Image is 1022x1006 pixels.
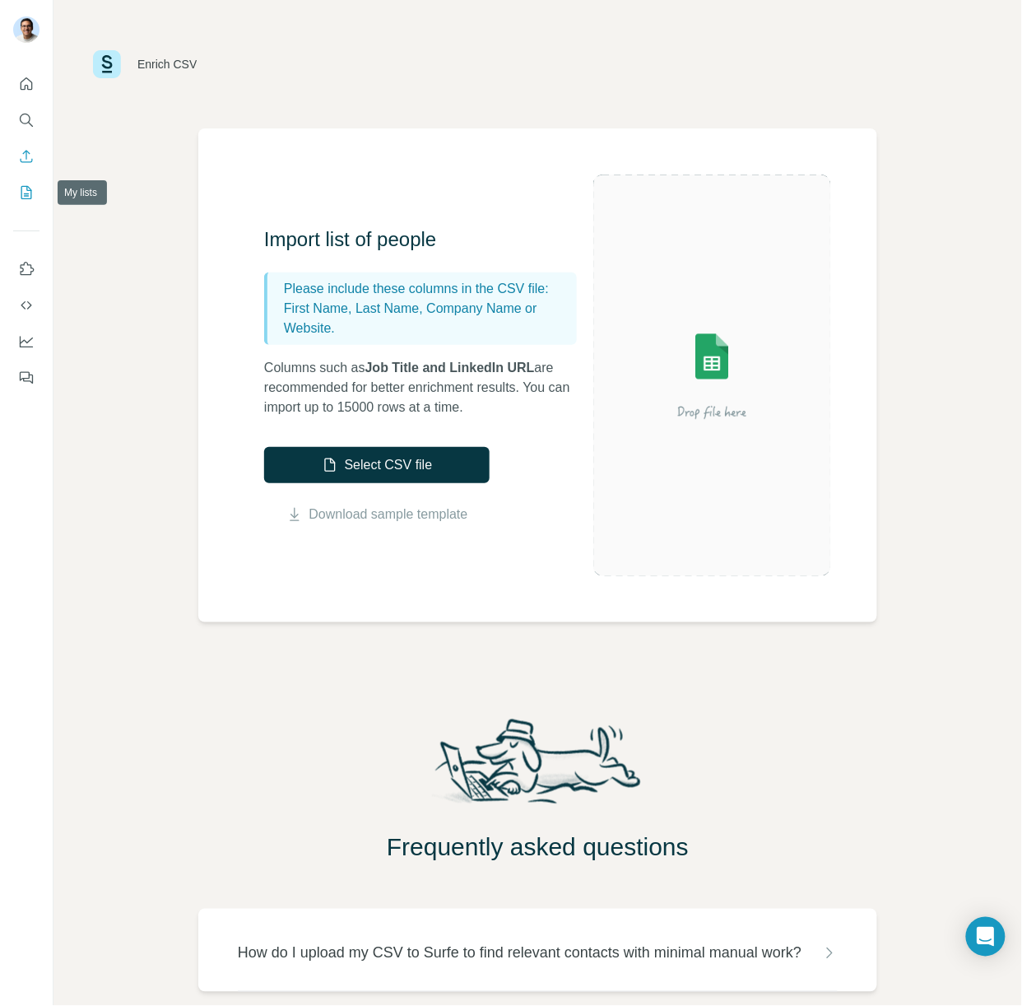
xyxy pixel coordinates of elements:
button: Select CSV file [264,447,490,483]
p: Please include these columns in the CSV file: [284,279,570,299]
button: Feedback [13,363,39,393]
button: My lists [13,178,39,207]
img: Avatar [13,16,39,43]
img: Surfe Mascot Illustration [420,715,657,820]
img: Surfe Illustration - Drop file here or select below [593,296,831,455]
button: Enrich CSV [13,142,39,171]
button: Use Surfe on LinkedIn [13,254,39,284]
p: First Name, Last Name, Company Name or Website. [284,299,570,338]
span: Job Title and LinkedIn URL [365,361,535,375]
button: Download sample template [264,505,490,524]
a: Download sample template [309,505,468,524]
h3: Import list of people [264,226,593,253]
h2: Frequently asked questions [53,833,1022,863]
button: Search [13,105,39,135]
p: Columns such as are recommended for better enrichment results. You can import up to 15000 rows at... [264,358,593,417]
div: Enrich CSV [137,56,197,72]
p: How do I upload my CSV to Surfe to find relevant contacts with minimal manual work? [238,942,801,965]
button: Quick start [13,69,39,99]
div: Open Intercom Messenger [966,917,1006,957]
img: Surfe Logo [93,50,121,78]
button: Dashboard [13,327,39,356]
button: Use Surfe API [13,291,39,320]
